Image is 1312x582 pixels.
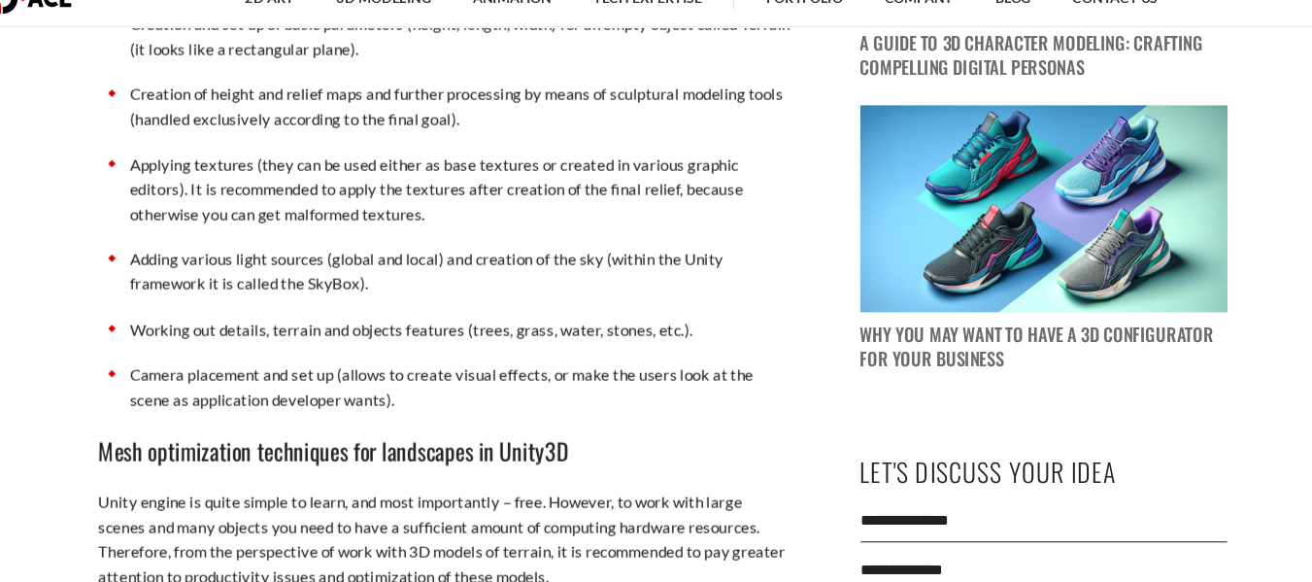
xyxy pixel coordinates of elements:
[856,125,1195,371] a: blog post image Why You May Want to Have a 3D Configurator for Your Business
[151,428,792,462] h3: Mesh optimization techniques for landscapes in Unity3D
[39,13,126,41] img: logo dark
[181,39,792,85] p: Creation and set up of basic parameters (height, length, width) for an empty object called Terrai...
[856,125,1195,317] img: blog post image
[856,326,1195,371] p: Why You May Want to Have a 3D Configurator for Your Business
[181,257,792,302] p: Adding various light sources (global and local) and creation of the sky (within the Unity framewo...
[181,363,792,409] p: Camera placement and set up (allows to create visual effects, or make the users look at the scene...
[181,104,792,150] p: Creation of height and relief maps and further processing by means of sculptural modeling tools (...
[181,169,792,237] p: Applying textures (they can be used either as base textures or created in various graphic editors...
[181,322,792,344] p: Working out details, terrain and objects features (trees, grass, water, stones, etc.).
[856,442,1195,486] p: Let's Discuss Your Idea
[856,57,1195,102] p: A Guide to 3D Character Modeling: Crafting Compelling Digital Personas
[151,481,792,572] p: Unity engine is quite simple to learn, and most importantly – free. However, to work with large s...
